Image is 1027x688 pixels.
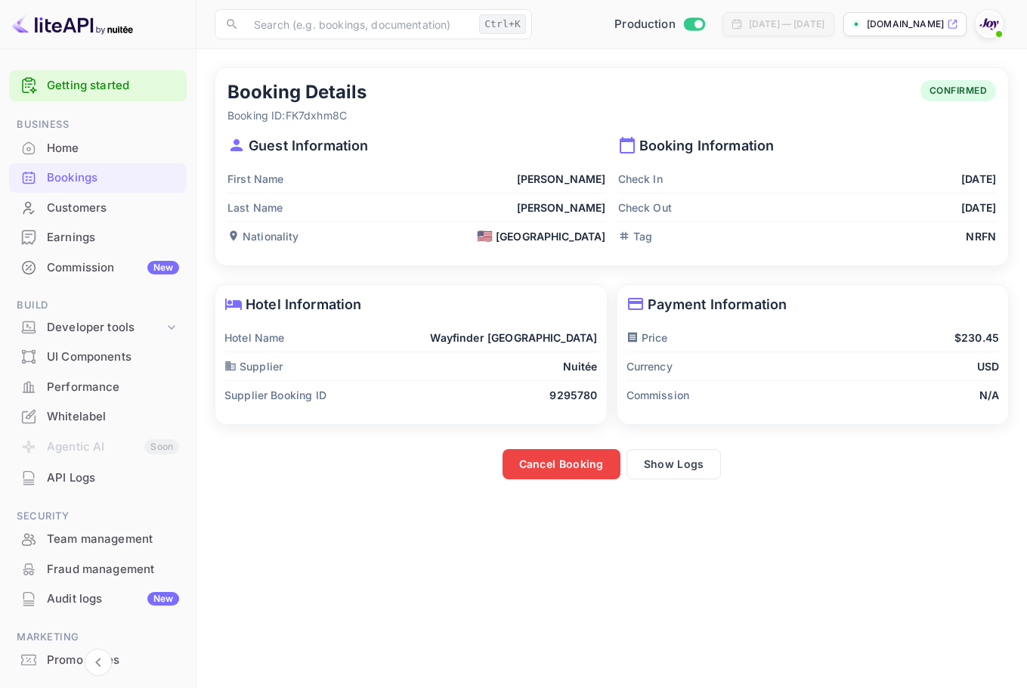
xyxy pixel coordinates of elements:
[749,17,824,31] div: [DATE] — [DATE]
[9,194,187,223] div: Customers
[614,16,676,33] span: Production
[47,408,179,426] div: Whitelabel
[479,14,526,34] div: Ctrl+K
[224,294,598,315] p: Hotel Information
[618,135,997,156] p: Booking Information
[977,358,999,374] p: USD
[227,107,367,123] p: Booking ID: FK7dxhm8C
[9,253,187,283] div: CommissionNew
[517,171,606,187] p: [PERSON_NAME]
[9,134,187,162] a: Home
[9,402,187,432] div: Whitelabel
[9,646,187,674] a: Promo codes
[9,646,187,675] div: Promo codes
[147,592,179,606] div: New
[517,200,606,215] p: [PERSON_NAME]
[626,387,690,403] p: Commission
[47,200,179,217] div: Customers
[47,531,179,548] div: Team management
[9,373,187,401] a: Performance
[9,223,187,253] div: Earnings
[47,379,179,396] div: Performance
[224,387,326,403] p: Supplier Booking ID
[9,555,187,583] a: Fraud management
[979,387,999,403] p: N/A
[618,171,663,187] p: Check In
[47,259,179,277] div: Commission
[147,261,179,274] div: New
[9,555,187,584] div: Fraud management
[549,387,597,403] p: 9295780
[9,315,187,341] div: Developer tools
[961,171,996,187] p: [DATE]
[47,229,179,246] div: Earnings
[47,169,179,187] div: Bookings
[503,449,620,479] button: Cancel Booking
[9,223,187,251] a: Earnings
[9,163,187,193] div: Bookings
[9,342,187,372] div: UI Components
[9,525,187,553] a: Team management
[9,342,187,370] a: UI Components
[9,584,187,614] div: Audit logsNew
[224,358,283,374] p: Supplier
[9,70,187,101] div: Getting started
[9,373,187,402] div: Performance
[245,9,473,39] input: Search (e.g. bookings, documentation)
[477,230,493,243] span: 🇺🇸
[227,171,284,187] p: First Name
[227,80,367,104] h5: Booking Details
[961,200,996,215] p: [DATE]
[618,200,672,215] p: Check Out
[9,253,187,281] a: CommissionNew
[227,228,299,244] p: Nationality
[9,402,187,430] a: Whitelabel
[626,449,722,479] button: Show Logs
[920,84,997,98] span: CONFIRMED
[9,194,187,222] a: Customers
[9,297,187,314] span: Build
[47,590,179,608] div: Audit logs
[9,584,187,612] a: Audit logsNew
[224,330,285,346] p: Hotel Name
[867,17,944,31] p: [DOMAIN_NAME]
[966,228,996,244] p: NRFN
[47,349,179,366] div: UI Components
[9,463,187,491] a: API Logs
[47,140,179,157] div: Home
[9,116,187,133] span: Business
[430,330,597,346] p: Wayfinder [GEOGRAPHIC_DATA]
[9,629,187,646] span: Marketing
[9,163,187,191] a: Bookings
[47,652,179,669] div: Promo codes
[626,294,1000,315] p: Payment Information
[47,561,179,578] div: Fraud management
[47,77,179,95] a: Getting started
[477,228,606,244] div: [GEOGRAPHIC_DATA]
[227,200,283,215] p: Last Name
[47,319,164,336] div: Developer tools
[626,358,673,374] p: Currency
[12,12,133,36] img: LiteAPI logo
[9,463,187,493] div: API Logs
[608,16,710,33] div: Switch to Sandbox mode
[618,228,652,244] p: Tag
[9,134,187,163] div: Home
[227,135,606,156] p: Guest Information
[563,358,598,374] p: Nuitée
[9,525,187,554] div: Team management
[954,330,999,346] p: $230.45
[47,470,179,487] div: API Logs
[85,649,112,676] button: Collapse navigation
[977,12,1001,36] img: With Joy
[626,330,668,346] p: Price
[9,508,187,525] span: Security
